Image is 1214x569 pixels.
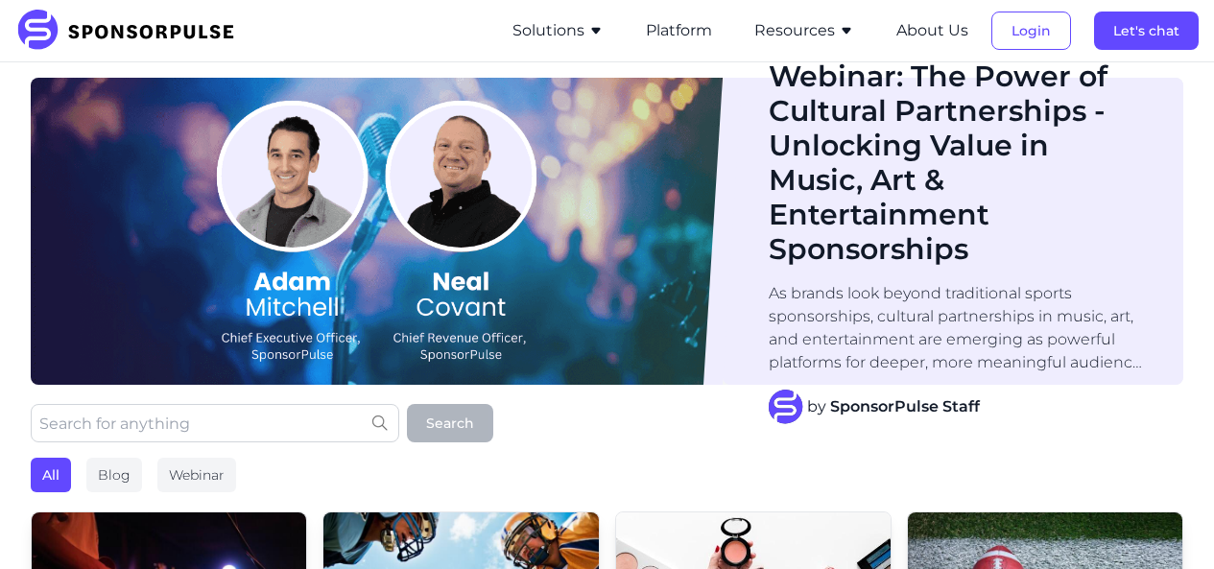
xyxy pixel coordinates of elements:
input: Search for anything [31,404,399,442]
button: Let's chat [1094,12,1199,50]
button: About Us [896,19,968,42]
iframe: Chat Widget [1118,477,1214,569]
button: Search [407,404,493,442]
img: search icon [372,415,388,431]
strong: SponsorPulse Staff [830,397,980,415]
div: Webinar [157,458,236,492]
a: Login [991,22,1071,39]
a: Platform [646,22,712,39]
img: SponsorPulse [15,10,249,52]
a: About Us [896,22,968,39]
div: Blog [86,458,142,492]
a: Let's chat [1094,22,1199,39]
p: As brands look beyond traditional sports sponsorships, cultural partnerships in music, art, and e... [769,282,1145,374]
button: Platform [646,19,712,42]
h1: Webinar: The Power of Cultural Partnerships - Unlocking Value in Music, Art & Entertainment Spons... [769,59,1145,267]
button: Login [991,12,1071,50]
button: Solutions [512,19,604,42]
span: by [807,395,980,418]
img: SponsorPulse Staff [769,390,803,424]
div: All [31,458,71,492]
img: Blog Image [31,78,723,385]
button: Resources [754,19,854,42]
a: Blog ImageWebinarWebinar: The Power of Cultural Partnerships - Unlocking Value in Music, Art & En... [31,78,1183,385]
